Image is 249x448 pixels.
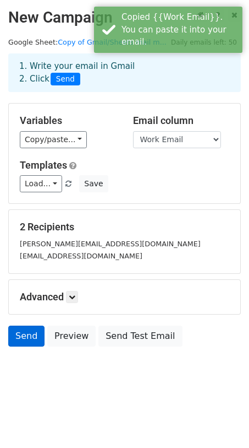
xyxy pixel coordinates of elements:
[20,291,229,303] h5: Advanced
[58,38,167,46] a: Copy of Gmail/Sheets mail m...
[8,326,45,347] a: Send
[194,395,249,448] iframe: Chat Widget
[11,60,238,85] div: 1. Write your email in Gmail 2. Click
[51,73,80,86] span: Send
[8,8,241,27] h2: New Campaign
[133,115,230,127] h5: Email column
[20,175,62,192] a: Load...
[47,326,96,347] a: Preview
[20,221,229,233] h5: 2 Recipients
[20,115,117,127] h5: Variables
[20,131,87,148] a: Copy/paste...
[20,240,201,248] small: [PERSON_NAME][EMAIL_ADDRESS][DOMAIN_NAME]
[79,175,108,192] button: Save
[121,11,238,48] div: Copied {{Work Email}}. You can paste it into your email.
[8,38,167,46] small: Google Sheet:
[98,326,182,347] a: Send Test Email
[20,252,142,260] small: [EMAIL_ADDRESS][DOMAIN_NAME]
[20,159,67,171] a: Templates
